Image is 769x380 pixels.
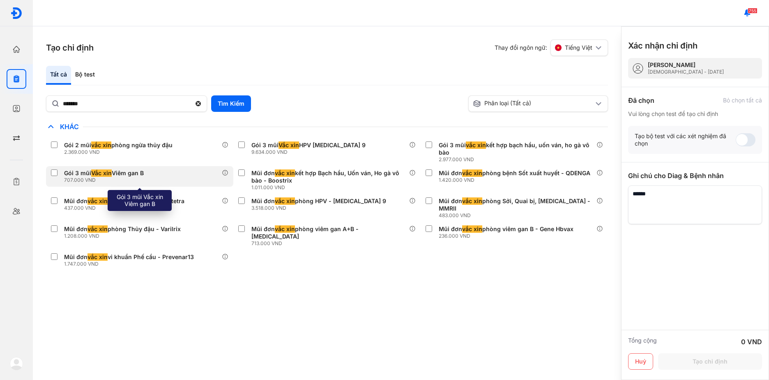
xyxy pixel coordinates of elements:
[64,225,181,233] div: Mũi đơn phòng Thủy đậu - Varilrix
[46,42,94,53] h3: Tạo chỉ định
[275,197,295,205] span: vắc xin
[275,169,295,177] span: vắc xin
[64,205,188,211] div: 437.000 VND
[64,233,184,239] div: 1.208.000 VND
[279,141,299,149] span: Vắc xin
[64,197,184,205] div: Mũi đơn phòng Cúm - Influvax tetra
[628,95,654,105] div: Đã chọn
[251,205,389,211] div: 3.518.000 VND
[473,100,594,108] div: Phân loại (Tất cả)
[439,225,573,233] div: Mũi đơn phòng viêm gan B - Gene Hbvax
[495,39,608,56] div: Thay đổi ngôn ngữ:
[64,253,194,261] div: Mũi đơn vi khuẩn Phế cầu - Prevenar13
[251,169,406,184] div: Mũi đơn kết hợp Bạch hầu, Uốn ván, Ho gà vô bào - Boostrix
[628,337,657,347] div: Tổng cộng
[64,149,176,155] div: 2.369.000 VND
[723,97,762,104] div: Bỏ chọn tất cả
[439,212,596,219] div: 483.000 VND
[87,225,108,233] span: vắc xin
[251,197,386,205] div: Mũi đơn phòng HPV - [MEDICAL_DATA] 9
[10,7,23,19] img: logo
[64,141,173,149] div: Gói 2 mũi phòng ngừa thủy đậu
[439,156,596,163] div: 2.977.000 VND
[251,149,369,155] div: 9.634.000 VND
[87,253,108,261] span: vắc xin
[251,225,406,240] div: Mũi đơn phòng viêm gan A+B - [MEDICAL_DATA]
[462,225,482,233] span: vắc xin
[628,353,653,370] button: Huỷ
[439,141,593,156] div: Gói 3 mũi kết hợp bạch hầu, uốn ván, ho gà vô bào
[251,141,366,149] div: Gói 3 mũi HPV [MEDICAL_DATA] 9
[91,141,111,149] span: vắc xin
[648,61,724,69] div: [PERSON_NAME]
[635,132,736,147] div: Tạo bộ test với các xét nghiệm đã chọn
[439,233,577,239] div: 236.000 VND
[628,40,698,51] h3: Xác nhận chỉ định
[565,44,592,51] span: Tiếng Việt
[64,261,197,267] div: 1.747.000 VND
[462,169,482,177] span: vắc xin
[64,169,144,177] div: Gói 3 mũi Viêm gan B
[658,353,762,370] button: Tạo chỉ định
[648,69,724,75] div: [DEMOGRAPHIC_DATA] - [DATE]
[87,197,108,205] span: vắc xin
[748,8,757,14] span: 755
[251,184,409,191] div: 1.011.000 VND
[439,197,593,212] div: Mũi đơn phòng Sởi, Quai bị, [MEDICAL_DATA] - MMRII
[741,337,762,347] div: 0 VND
[628,110,762,118] div: Vui lòng chọn test để tạo chỉ định
[56,123,83,131] span: Khác
[91,169,112,177] span: Vắc xin
[462,197,482,205] span: vắc xin
[251,240,409,247] div: 713.000 VND
[71,66,99,85] div: Bộ test
[439,177,594,183] div: 1.420.000 VND
[64,177,147,183] div: 707.000 VND
[211,95,251,112] button: Tìm Kiếm
[628,171,762,181] div: Ghi chú cho Diag & Bệnh nhân
[466,141,486,149] span: vắc xin
[46,66,71,85] div: Tất cả
[275,225,295,233] span: vắc xin
[439,169,590,177] div: Mũi đơn phòng bệnh Sốt xuất huyết - QDENGA
[10,357,23,370] img: logo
